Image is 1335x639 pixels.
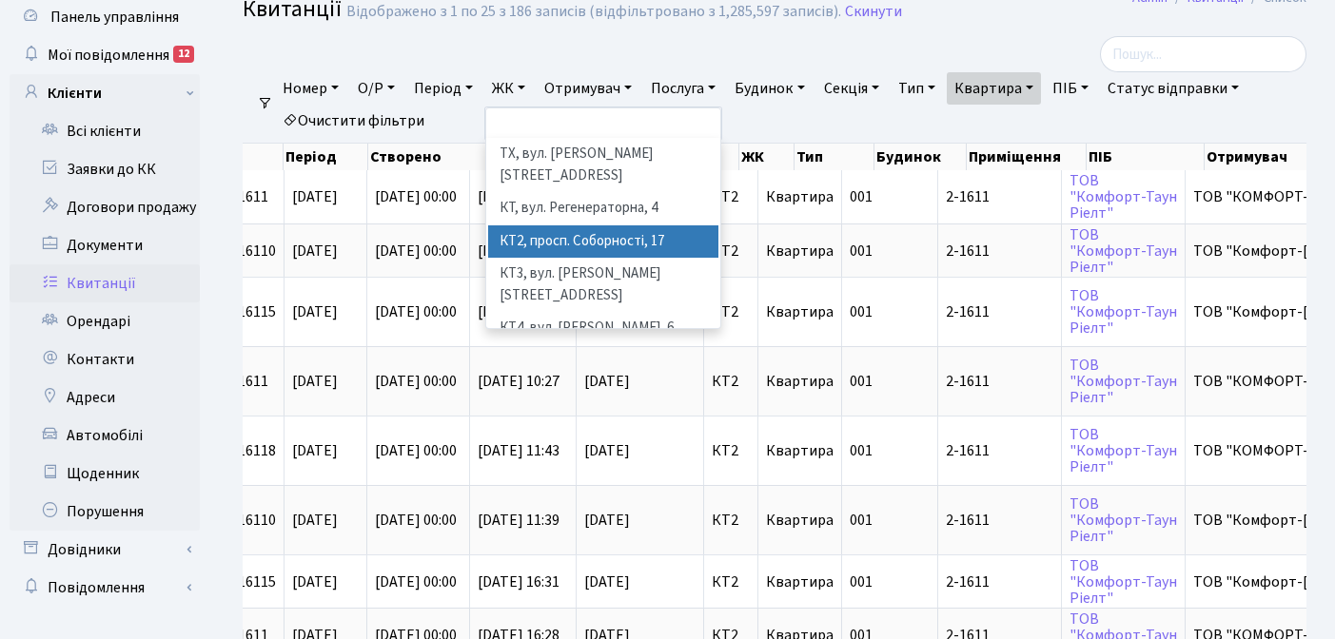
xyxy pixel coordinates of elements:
[727,72,812,105] a: Будинок
[488,192,718,225] li: КТ, вул. Регенераторна, 4
[1045,72,1096,105] a: ПІБ
[275,72,346,105] a: Номер
[207,440,276,461] span: 020216118
[874,144,966,170] th: Будинок
[275,105,432,137] a: Очистити фільтри
[712,574,750,590] span: КТ2
[1087,144,1205,170] th: ПІБ
[375,571,457,592] span: [DATE] 00:00
[478,186,560,207] span: [DATE] 15:56
[1070,355,1177,408] a: ТОВ"Комфорт-ТаунРіелт"
[292,186,338,207] span: [DATE]
[850,510,873,531] span: 001
[967,144,1088,170] th: Приміщення
[292,571,338,592] span: [DATE]
[845,3,902,21] a: Скинути
[488,138,718,192] li: ТХ, вул. [PERSON_NAME][STREET_ADDRESS]
[292,371,338,392] span: [DATE]
[712,304,750,319] span: КТ2
[10,150,200,188] a: Заявки до КК
[946,513,1053,528] span: 2-1611
[850,571,873,592] span: 001
[484,72,533,105] a: ЖК
[1100,36,1306,72] input: Пошук...
[375,301,457,322] span: [DATE] 00:00
[284,144,368,170] th: Період
[1070,555,1177,609] a: ТОВ"Комфорт-ТаунРіелт"
[1070,170,1177,223] a: ТОВ"Комфорт-ТаунРіелт"
[766,510,834,531] span: Квартира
[1070,285,1177,339] a: ТОВ"Комфорт-ТаунРіелт"
[10,455,200,493] a: Щоденник
[10,226,200,264] a: Документи
[1070,224,1177,278] a: ТОВ"Комфорт-ТаунРіелт"
[947,72,1041,105] a: Квартира
[50,7,179,28] span: Панель управління
[478,440,560,461] span: [DATE] 11:43
[10,569,200,607] a: Повідомлення
[406,72,481,105] a: Період
[207,571,276,592] span: 020216115
[712,513,750,528] span: КТ2
[10,264,200,302] a: Квитанції
[173,46,194,63] div: 12
[292,241,338,261] span: [DATE]
[10,416,200,455] a: Автомобілі
[795,144,874,170] th: Тип
[292,440,338,461] span: [DATE]
[946,374,1053,389] span: 2-1611
[478,571,560,592] span: [DATE] 16:31
[766,186,834,207] span: Квартира
[488,312,718,345] li: КТ4, вул. [PERSON_NAME], 6
[766,440,834,461] span: Квартира
[10,340,200,378] a: Контакти
[584,513,696,528] span: [DATE]
[1100,72,1247,105] a: Статус відправки
[537,72,639,105] a: Отримувач
[946,304,1053,319] span: 2-1611
[375,510,457,531] span: [DATE] 00:00
[207,241,276,261] span: 020216110
[1070,494,1177,547] a: ТОВ"Комфорт-ТаунРіелт"
[346,3,841,21] div: Відображено з 1 по 25 з 186 записів (відфільтровано з 1,285,597 записів).
[739,144,795,170] th: ЖК
[292,510,338,531] span: [DATE]
[1070,424,1177,477] a: ТОВ"Комфорт-ТаунРіелт"
[766,571,834,592] span: Квартира
[584,443,696,458] span: [DATE]
[488,225,718,259] li: КТ2, просп. Соборності, 17
[488,258,718,312] li: КТ3, вул. [PERSON_NAME][STREET_ADDRESS]
[478,301,560,322] span: [DATE] 11:35
[48,45,169,66] span: Мої повідомлення
[816,72,887,105] a: Секція
[375,186,457,207] span: [DATE] 00:00
[375,241,457,261] span: [DATE] 00:00
[766,241,834,261] span: Квартира
[946,243,1053,259] span: 2-1611
[478,371,560,392] span: [DATE] 10:27
[946,574,1053,590] span: 2-1611
[375,440,457,461] span: [DATE] 00:00
[207,301,276,322] span: 020216115
[10,188,200,226] a: Договори продажу
[712,443,750,458] span: КТ2
[766,301,834,322] span: Квартира
[712,189,750,204] span: КТ2
[850,440,873,461] span: 001
[766,371,834,392] span: Квартира
[712,374,750,389] span: КТ2
[584,574,696,590] span: [DATE]
[292,301,338,322] span: [DATE]
[850,241,873,261] span: 001
[478,241,560,261] span: [DATE] 15:42
[850,301,873,322] span: 001
[10,493,200,531] a: Порушення
[10,378,200,416] a: Адреси
[946,443,1053,458] span: 2-1611
[10,302,200,340] a: Орендарі
[10,36,200,74] a: Мої повідомлення12
[891,72,943,105] a: Тип
[478,510,560,531] span: [DATE] 11:39
[10,74,200,112] a: Клієнти
[850,186,873,207] span: 001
